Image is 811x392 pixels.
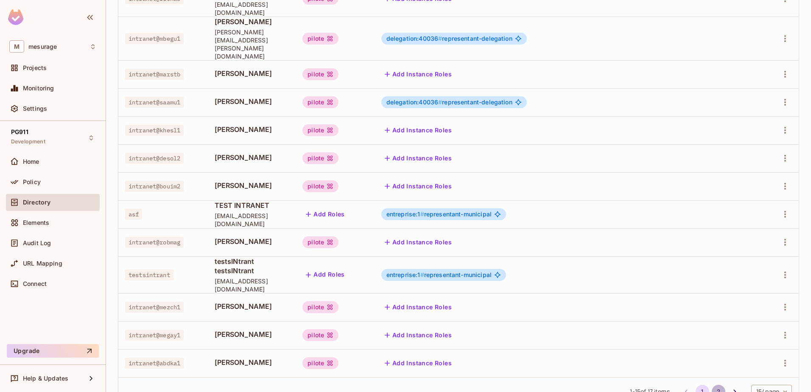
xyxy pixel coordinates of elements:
[381,300,455,314] button: Add Instance Roles
[302,357,338,369] div: pilote
[125,209,142,220] span: asf
[215,28,289,60] span: [PERSON_NAME][EMAIL_ADDRESS][PERSON_NAME][DOMAIN_NAME]
[215,277,289,293] span: [EMAIL_ADDRESS][DOMAIN_NAME]
[23,64,47,71] span: Projects
[7,344,99,358] button: Upgrade
[381,123,455,137] button: Add Instance Roles
[386,271,424,278] span: entreprise:1
[302,180,338,192] div: pilote
[215,212,289,228] span: [EMAIL_ADDRESS][DOMAIN_NAME]
[215,302,289,311] span: [PERSON_NAME]
[302,329,338,341] div: pilote
[302,268,348,282] button: Add Roles
[11,138,45,145] span: Development
[23,240,51,246] span: Audit Log
[420,271,424,278] span: #
[23,158,39,165] span: Home
[386,35,442,42] span: delegation:40036
[23,260,62,267] span: URL Mapping
[302,124,338,136] div: pilote
[302,207,348,221] button: Add Roles
[215,181,289,190] span: [PERSON_NAME]
[215,358,289,367] span: [PERSON_NAME]
[302,301,338,313] div: pilote
[381,328,455,342] button: Add Instance Roles
[215,330,289,339] span: [PERSON_NAME]
[302,152,338,164] div: pilote
[125,302,184,313] span: intranet@mezch1
[125,237,184,248] span: intranet@robmag
[8,9,23,25] img: SReyMgAAAABJRU5ErkJggg==
[215,125,289,134] span: [PERSON_NAME]
[381,179,455,193] button: Add Instance Roles
[125,33,184,44] span: intranet@mbegu1
[11,129,28,135] span: PG911
[23,375,68,382] span: Help & Updates
[125,358,184,369] span: intranet@abdka1
[302,33,338,45] div: pilote
[215,237,289,246] span: [PERSON_NAME]
[386,35,512,42] span: representant-delegation
[302,236,338,248] div: pilote
[386,98,442,106] span: delegation:40036
[215,17,289,26] span: [PERSON_NAME]
[386,210,424,218] span: entreprise:1
[125,181,184,192] span: intranet@bouim2
[381,235,455,249] button: Add Instance Roles
[125,269,173,280] span: testsintrant
[215,201,289,210] span: TEST INTRANET
[438,35,442,42] span: #
[125,125,184,136] span: intranet@khesl1
[420,210,424,218] span: #
[215,69,289,78] span: [PERSON_NAME]
[438,98,442,106] span: #
[125,69,184,80] span: intranet@marstb
[23,280,47,287] span: Connect
[302,96,338,108] div: pilote
[23,105,47,112] span: Settings
[9,40,24,53] span: M
[386,272,492,278] span: representant-municipal
[23,179,41,185] span: Policy
[125,97,184,108] span: intranet@saamu1
[386,99,512,106] span: representant-delegation
[215,257,289,275] span: testsINtrant testsINtrant
[215,97,289,106] span: [PERSON_NAME]
[215,153,289,162] span: [PERSON_NAME]
[381,67,455,81] button: Add Instance Roles
[28,43,57,50] span: Workspace: mesurage
[23,85,54,92] span: Monitoring
[381,356,455,370] button: Add Instance Roles
[125,330,184,341] span: intranet@megay1
[381,151,455,165] button: Add Instance Roles
[23,199,50,206] span: Directory
[23,219,49,226] span: Elements
[302,68,338,80] div: pilote
[125,153,184,164] span: intranet@desol2
[386,211,492,218] span: representant-municipal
